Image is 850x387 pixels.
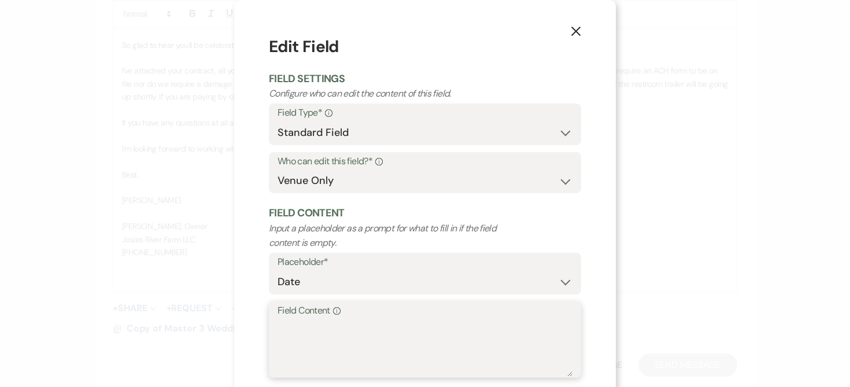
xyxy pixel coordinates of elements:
[269,206,581,220] h2: Field Content
[269,221,519,250] p: Input a placeholder as a prompt for what to fill in if the field content is empty.
[278,153,572,170] label: Who can edit this field?*
[269,35,581,59] h1: Edit Field
[278,254,572,271] label: Placeholder*
[278,105,572,121] label: Field Type*
[269,86,519,101] p: Configure who can edit the content of this field.
[278,303,572,319] label: Field Content
[269,72,581,86] h2: Field Settings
